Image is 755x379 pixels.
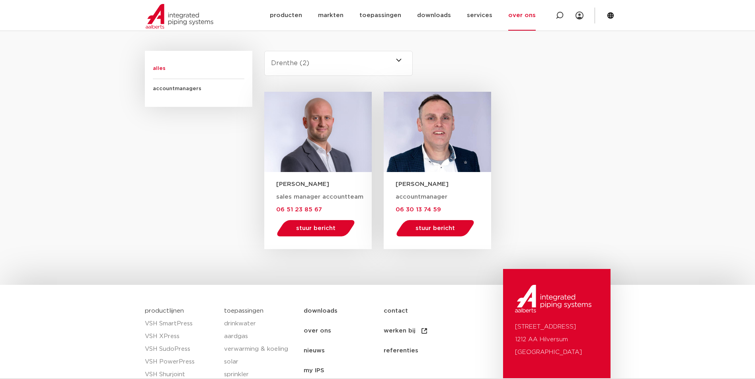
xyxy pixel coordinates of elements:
a: toepassingen [224,308,263,314]
h3: [PERSON_NAME] [276,180,372,188]
a: contact [384,301,464,321]
a: 06 51 23 85 67 [276,206,322,213]
a: nieuws [304,341,384,361]
a: VSH XPress [145,330,217,343]
p: [STREET_ADDRESS] 1212 AA Hilversum [GEOGRAPHIC_DATA] [515,321,599,359]
a: VSH SudoPress [145,343,217,356]
a: VSH SmartPress [145,317,217,330]
a: 06 30 13 74 59 [396,206,441,213]
span: accountmanagers [153,79,244,99]
a: aardgas [224,330,296,343]
span: accountmanager [396,194,447,200]
a: downloads [304,301,384,321]
a: VSH PowerPress [145,356,217,368]
span: sales manager accountteam [276,194,363,200]
a: werken bij [384,321,464,341]
a: verwarming & koeling [224,343,296,356]
h3: [PERSON_NAME] [396,180,491,188]
a: solar [224,356,296,368]
span: 06 30 13 74 59 [396,207,441,213]
a: drinkwater [224,317,296,330]
a: over ons [304,321,384,341]
span: stuur bericht [416,225,455,231]
span: 06 51 23 85 67 [276,207,322,213]
span: stuur bericht [296,225,336,231]
a: productlijnen [145,308,184,314]
a: referenties [384,341,464,361]
span: alles [153,59,244,79]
